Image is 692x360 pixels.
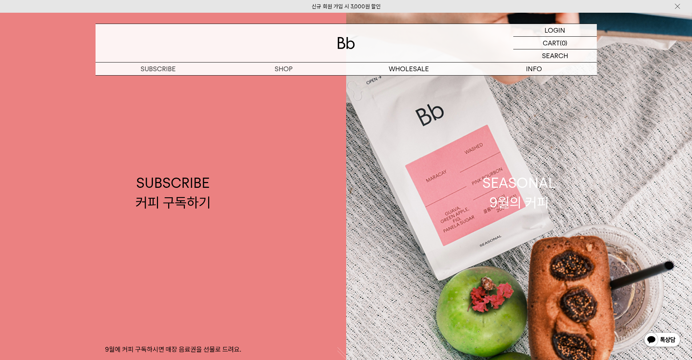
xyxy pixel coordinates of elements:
a: SUBSCRIBE [96,62,221,75]
p: INFO [472,62,597,75]
p: SEARCH [542,49,568,62]
img: 카카오톡 채널 1:1 채팅 버튼 [643,332,681,349]
p: CART [543,37,560,49]
a: 신규 회원 가입 시 3,000원 할인 [312,3,381,10]
p: LOGIN [545,24,565,36]
a: LOGIN [513,24,597,37]
div: SEASONAL 9월의 커피 [482,173,556,212]
div: SUBSCRIBE 커피 구독하기 [135,173,211,212]
a: CART (0) [513,37,597,49]
a: SHOP [221,62,346,75]
p: (0) [560,37,567,49]
p: WHOLESALE [346,62,472,75]
img: 로고 [337,37,355,49]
